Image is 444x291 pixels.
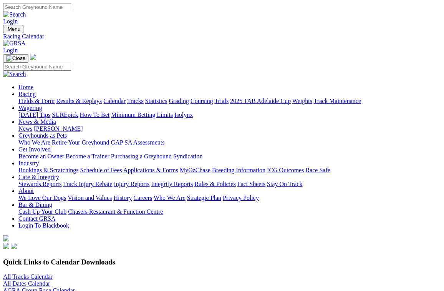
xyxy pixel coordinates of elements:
a: We Love Our Dogs [18,195,66,201]
a: Grading [169,98,189,104]
a: Fields & Form [18,98,55,104]
a: Contact GRSA [18,215,55,222]
a: Chasers Restaurant & Function Centre [68,208,163,215]
h3: Quick Links to Calendar Downloads [3,258,441,266]
a: Injury Reports [114,181,149,187]
a: Fact Sheets [237,181,265,187]
div: Care & Integrity [18,181,441,188]
a: Purchasing a Greyhound [111,153,172,160]
a: Who We Are [18,139,50,146]
a: Privacy Policy [223,195,259,201]
a: About [18,188,34,194]
a: Bar & Dining [18,201,52,208]
div: About [18,195,441,201]
input: Search [3,3,71,11]
a: Track Injury Rebate [63,181,112,187]
a: Applications & Forms [123,167,178,173]
div: Get Involved [18,153,441,160]
a: Become a Trainer [66,153,109,160]
a: Stay On Track [267,181,302,187]
img: Search [3,11,26,18]
a: Wagering [18,105,42,111]
a: Retire Your Greyhound [52,139,109,146]
img: Search [3,71,26,78]
a: [DATE] Tips [18,111,50,118]
img: GRSA [3,40,26,47]
a: Industry [18,160,39,166]
a: Calendar [103,98,126,104]
a: SUREpick [52,111,78,118]
a: Login [3,18,18,25]
a: Get Involved [18,146,51,153]
button: Toggle navigation [3,54,28,63]
a: How To Bet [80,111,110,118]
img: logo-grsa-white.png [30,54,36,60]
div: Industry [18,167,441,174]
a: Greyhounds as Pets [18,132,67,139]
input: Search [3,63,71,71]
a: Tracks [127,98,144,104]
a: Who We Are [154,195,186,201]
a: News [18,125,32,132]
a: News & Media [18,118,56,125]
a: Coursing [191,98,213,104]
a: Track Maintenance [314,98,361,104]
a: Strategic Plan [187,195,221,201]
a: Care & Integrity [18,174,59,180]
a: History [113,195,132,201]
a: Race Safe [305,167,330,173]
img: logo-grsa-white.png [3,235,9,241]
a: Schedule of Fees [80,167,122,173]
a: Minimum Betting Limits [111,111,173,118]
div: News & Media [18,125,441,132]
a: Racing [18,91,36,97]
a: MyOzChase [180,167,210,173]
a: Login [3,47,18,53]
img: Close [6,55,25,62]
a: [PERSON_NAME] [34,125,83,132]
div: Racing [18,98,441,105]
a: Statistics [145,98,167,104]
img: twitter.svg [11,243,17,249]
div: Bar & Dining [18,208,441,215]
a: Home [18,84,33,90]
a: Vision and Values [68,195,112,201]
button: Toggle navigation [3,25,23,33]
a: All Tracks Calendar [3,273,53,280]
a: Results & Replays [56,98,102,104]
a: Syndication [173,153,202,160]
a: Trials [214,98,229,104]
a: ICG Outcomes [267,167,304,173]
a: Breeding Information [212,167,265,173]
a: 2025 TAB Adelaide Cup [230,98,291,104]
a: Become an Owner [18,153,64,160]
a: Bookings & Scratchings [18,167,78,173]
div: Greyhounds as Pets [18,139,441,146]
a: Login To Blackbook [18,222,69,229]
a: Isolynx [174,111,193,118]
a: Racing Calendar [3,33,441,40]
a: Rules & Policies [194,181,236,187]
a: Integrity Reports [151,181,193,187]
a: Stewards Reports [18,181,61,187]
a: GAP SA Assessments [111,139,165,146]
a: All Dates Calendar [3,280,50,287]
span: Menu [8,26,20,32]
a: Weights [292,98,312,104]
a: Cash Up Your Club [18,208,66,215]
img: facebook.svg [3,243,9,249]
a: Careers [133,195,152,201]
div: Wagering [18,111,441,118]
